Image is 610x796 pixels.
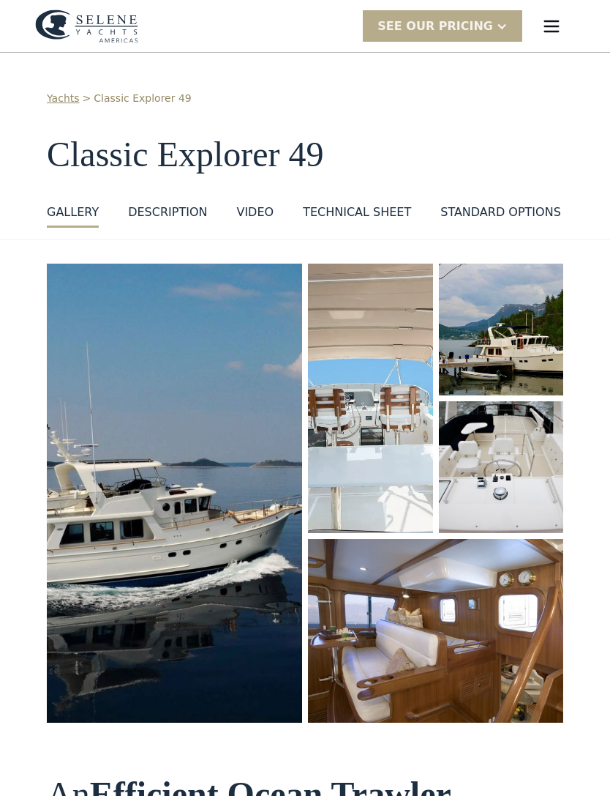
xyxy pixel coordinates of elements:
[47,264,302,723] img: 50 foot motor yacht
[439,264,564,395] a: open lightbox
[439,401,564,533] a: open lightbox
[128,204,207,228] a: DESCRIPTION
[35,10,138,43] img: logo
[83,91,91,106] div: >
[377,18,493,35] div: SEE Our Pricing
[47,91,80,106] a: Yachts
[308,539,563,723] a: open lightbox
[47,204,99,221] div: GALLERY
[440,204,561,228] a: standard options
[439,401,564,533] img: 50 foot motor yacht
[236,204,274,228] a: VIDEO
[47,204,99,228] a: GALLERY
[236,204,274,221] div: VIDEO
[439,264,564,395] img: 50 foot motor yacht
[308,539,563,723] img: 50 foot motor yacht
[303,204,411,221] div: Technical sheet
[94,91,191,106] a: Classic Explorer 49
[440,204,561,221] div: standard options
[363,10,522,42] div: SEE Our Pricing
[47,135,563,174] h1: Classic Explorer 49
[528,3,575,50] div: menu
[308,264,433,533] a: open lightbox
[303,204,411,228] a: Technical sheet
[35,10,138,43] a: home
[47,264,302,723] a: open lightbox
[128,204,207,221] div: DESCRIPTION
